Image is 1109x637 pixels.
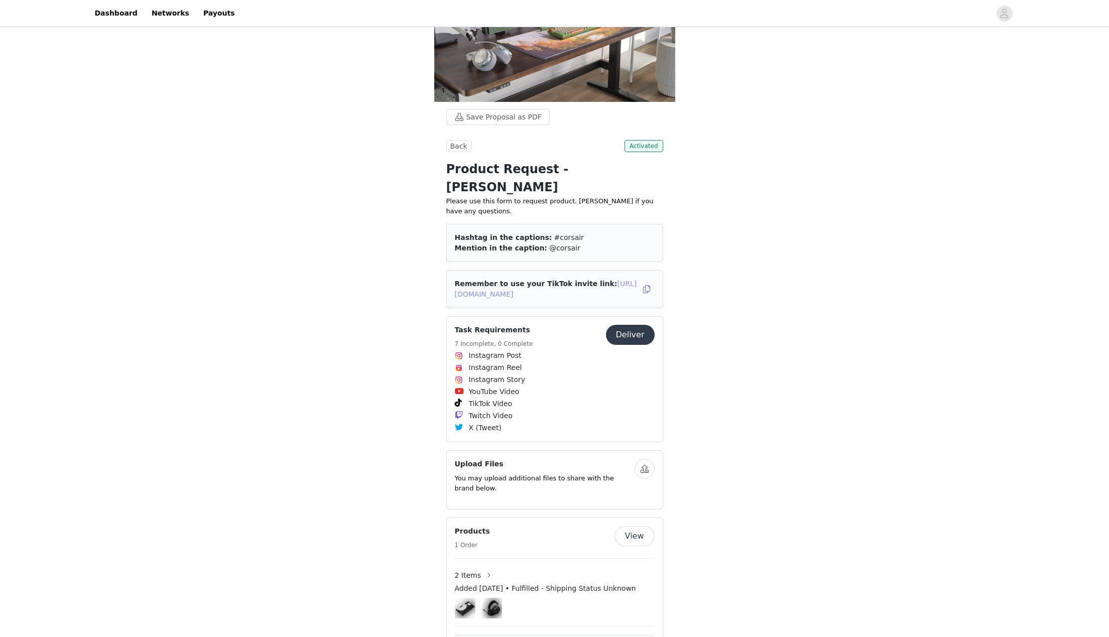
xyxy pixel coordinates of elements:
img: Instagram Reels Icon [455,364,463,372]
img: Instagram Icon [455,352,463,360]
span: Added [DATE] • Fulfilled - Shipping Status Unknown [455,583,636,594]
span: Instagram Reel [469,362,522,373]
button: Back [446,140,471,152]
span: Activated [625,140,663,152]
span: TikTok Video [469,399,513,409]
span: #corsair [554,233,584,241]
p: Please use this form to request product. [PERSON_NAME] if you have any questions. [446,196,663,216]
img: Instagram Icon [455,376,463,384]
span: X (Tweet) [469,423,502,433]
img: VOID v2 MAX WIRELESS [481,598,502,618]
h5: 7 Incomplete, 0 Complete [455,339,533,348]
a: Dashboard [89,2,144,25]
h4: Products [455,526,490,537]
img: Vanguard 96 [455,598,475,618]
span: Twitch Video [469,411,513,421]
div: avatar [1000,6,1009,22]
p: You may upload additional files to share with the brand below. [455,473,635,493]
span: Instagram Story [469,374,526,385]
button: Deliver [606,325,655,345]
span: Instagram Post [469,350,522,361]
span: @corsair [549,244,580,252]
h5: 1 Order [455,541,490,550]
span: Remember to use your TikTok invite link: [455,280,637,298]
a: Payouts [197,2,241,25]
h4: Task Requirements [455,325,533,335]
span: Mention in the caption: [455,244,547,252]
h1: Product Request - [PERSON_NAME] [446,160,663,196]
span: 2 Items [455,570,481,581]
span: YouTube Video [469,387,520,397]
button: View [614,526,655,546]
button: Save Proposal as PDF [446,109,550,125]
a: Networks [146,2,195,25]
div: Task Requirements [446,316,663,442]
span: Hashtag in the captions: [455,233,552,241]
h4: Upload Files [455,459,635,469]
